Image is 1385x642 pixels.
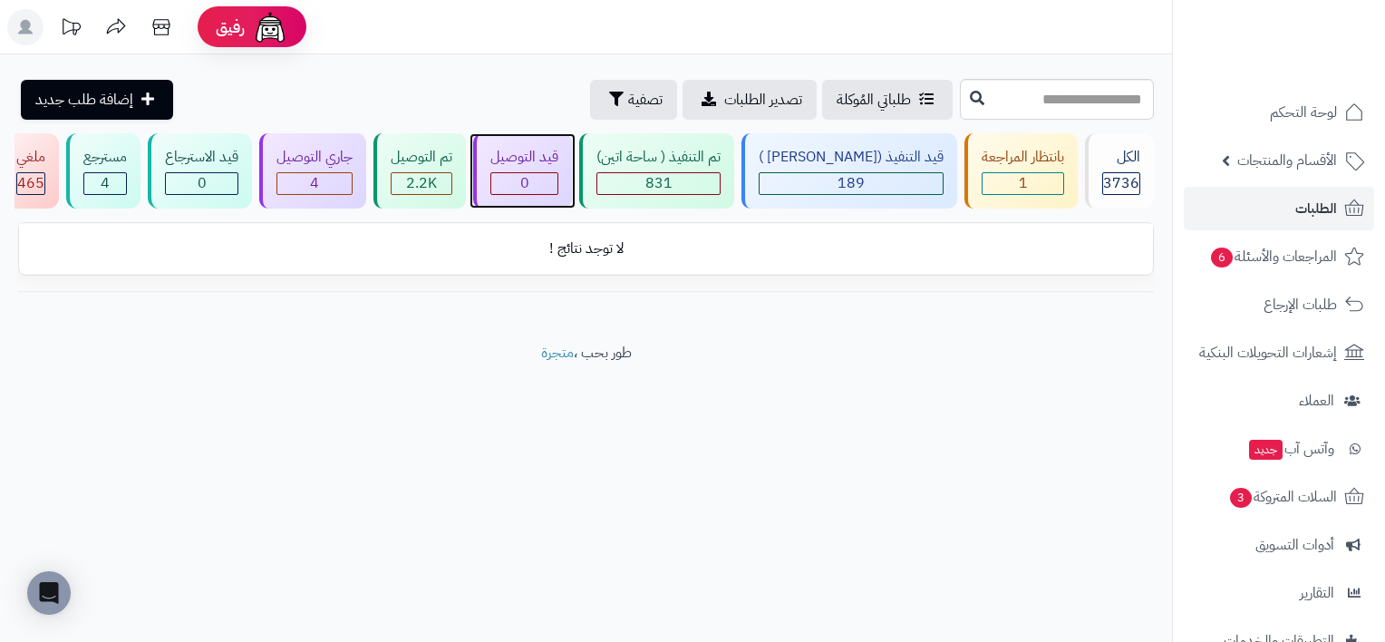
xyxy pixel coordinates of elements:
[961,133,1081,209] a: بانتظار المراجعة 1
[541,342,574,364] a: متجرة
[1230,488,1252,508] span: 3
[1295,196,1337,221] span: الطلبات
[597,173,720,194] div: 831
[216,16,245,38] span: رفيق
[27,571,71,615] div: Open Intercom Messenger
[724,89,802,111] span: تصدير الطلبات
[1249,440,1283,460] span: جديد
[759,147,944,168] div: قيد التنفيذ ([PERSON_NAME] )
[277,173,352,194] div: 4
[1209,244,1337,269] span: المراجعات والأسئلة
[1255,532,1334,558] span: أدوات التسويق
[983,173,1063,194] div: 1
[1184,91,1374,134] a: لوحة التحكم
[1081,133,1157,209] a: الكل3736
[1270,100,1337,125] span: لوحة التحكم
[838,172,865,194] span: 189
[1300,580,1334,606] span: التقارير
[576,133,738,209] a: تم التنفيذ ( ساحة اتين) 831
[310,172,319,194] span: 4
[84,173,126,194] div: 4
[596,147,721,168] div: تم التنفيذ ( ساحة اتين)
[1184,331,1374,374] a: إشعارات التحويلات البنكية
[1184,571,1374,615] a: التقارير
[490,147,558,168] div: قيد التوصيل
[1228,484,1337,510] span: السلات المتروكة
[83,147,127,168] div: مسترجع
[370,133,470,209] a: تم التوصيل 2.2K
[491,173,557,194] div: 0
[1184,283,1374,326] a: طلبات الإرجاع
[1102,147,1140,168] div: الكل
[760,173,943,194] div: 189
[738,133,961,209] a: قيد التنفيذ ([PERSON_NAME] ) 189
[1247,436,1334,462] span: وآتس آب
[1237,148,1337,173] span: الأقسام والمنتجات
[276,147,353,168] div: جاري التوصيل
[1184,187,1374,230] a: الطلبات
[21,80,173,120] a: إضافة طلب جديد
[470,133,576,209] a: قيد التوصيل 0
[1184,379,1374,423] a: العملاء
[1103,172,1139,194] span: 3736
[982,147,1064,168] div: بانتظار المراجعة
[392,173,451,194] div: 2242
[166,173,237,194] div: 0
[1264,292,1337,317] span: طلبات الإرجاع
[683,80,817,120] a: تصدير الطلبات
[1184,235,1374,278] a: المراجعات والأسئلة6
[1211,248,1233,267] span: 6
[252,9,288,45] img: ai-face.png
[837,89,911,111] span: طلباتي المُوكلة
[1262,49,1368,87] img: logo-2.png
[101,172,110,194] span: 4
[48,9,93,50] a: تحديثات المنصة
[17,172,44,194] span: 465
[1299,388,1334,413] span: العملاء
[16,147,45,168] div: ملغي
[17,173,44,194] div: 465
[406,172,437,194] span: 2.2K
[645,172,673,194] span: 831
[391,147,452,168] div: تم التوصيل
[822,80,953,120] a: طلباتي المُوكلة
[256,133,370,209] a: جاري التوصيل 4
[590,80,677,120] button: تصفية
[1019,172,1028,194] span: 1
[628,89,663,111] span: تصفية
[1184,475,1374,519] a: السلات المتروكة3
[198,172,207,194] span: 0
[165,147,238,168] div: قيد الاسترجاع
[520,172,529,194] span: 0
[1184,523,1374,567] a: أدوات التسويق
[35,89,133,111] span: إضافة طلب جديد
[1199,340,1337,365] span: إشعارات التحويلات البنكية
[63,133,144,209] a: مسترجع 4
[19,224,1153,274] td: لا توجد نتائج !
[144,133,256,209] a: قيد الاسترجاع 0
[1184,427,1374,471] a: وآتس آبجديد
